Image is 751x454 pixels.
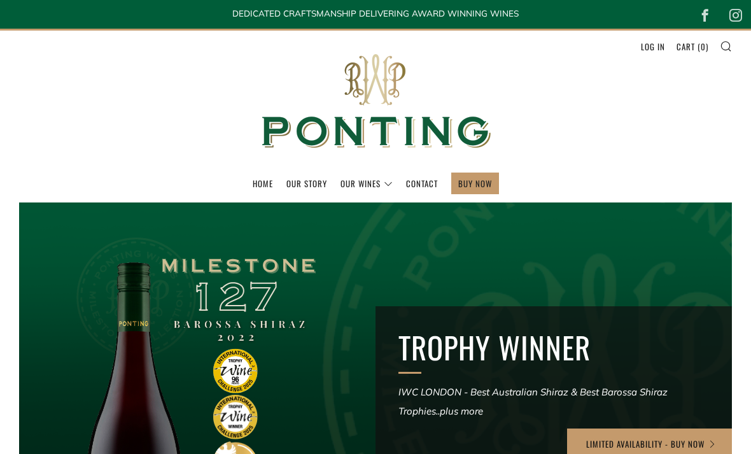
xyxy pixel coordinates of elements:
a: Our Story [286,173,327,194]
a: Home [253,173,273,194]
img: Ponting Wines [248,31,503,173]
a: BUY NOW [458,173,492,194]
a: Log in [641,36,665,57]
a: Contact [406,173,438,194]
a: Cart (0) [677,36,708,57]
em: IWC LONDON - Best Australian Shiraz & Best Barossa Shiraz Trophies..plus more [398,386,668,417]
a: Our Wines [340,173,393,194]
h2: TROPHY WINNER [398,329,709,366]
span: 0 [701,40,706,53]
